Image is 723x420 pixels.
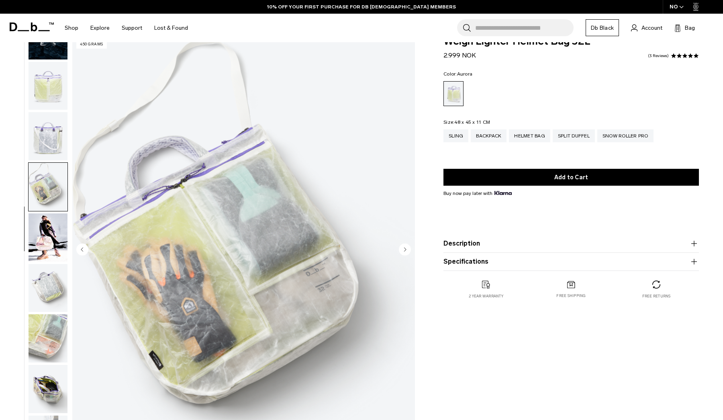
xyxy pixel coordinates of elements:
a: Db Black [586,19,619,36]
img: Weigh_Lighter_Helmet_Bag_32L_4.png [29,163,67,211]
a: Shop [65,14,78,42]
a: Lost & Found [154,14,188,42]
p: 2 year warranty [469,293,503,299]
img: Weigh_Lighter_Helmet_Bag_32L_3.png [29,112,67,160]
span: 48 x 45 x 11 CM [454,119,490,125]
a: Explore [90,14,110,42]
a: Account [631,23,662,33]
legend: Size: [443,120,490,125]
nav: Main Navigation [59,14,194,42]
span: 2.999 NOK [443,51,476,59]
img: Weigh_Lighter_Helmet_Bag_32L_7.png [29,365,67,413]
p: Free returns [642,293,671,299]
img: {"height" => 20, "alt" => "Klarna"} [494,191,512,195]
button: Weigh_Lighter_Helmet_Bag_32L_3.png [28,112,68,161]
img: Weigh_Lighter_Helmet_Bag_32L_5.png [29,264,67,312]
span: Account [641,24,662,32]
legend: Color: [443,72,472,76]
a: Backpack [471,129,507,142]
a: 3 reviews [648,54,669,58]
button: Weigh_Lighter_Helmet_Bag_32L_7.png [28,365,68,414]
button: Add to Cart [443,169,699,186]
button: Weigh_Lighter_Helmet_Bag_32L_6.png [28,314,68,363]
span: Aurora [457,71,473,77]
button: Weigh Lighter Helmet Bag 32L Aurora [28,213,68,262]
button: Weigh_Lighter_Helmet_Bag_32L_5.png [28,264,68,313]
img: Weigh Lighter Helmet Bag 32L Aurora [29,213,67,262]
a: Support [122,14,142,42]
img: Weigh_Lighter_Helmet_Bag_32L_6.png [29,314,67,363]
span: Buy now pay later with [443,190,512,197]
button: Specifications [443,257,699,266]
a: 10% OFF YOUR FIRST PURCHASE FOR DB [DEMOGRAPHIC_DATA] MEMBERS [267,3,456,10]
button: Next slide [399,243,411,257]
button: Description [443,239,699,248]
a: Helmet Bag [509,129,550,142]
button: Weigh_Lighter_Helmet_Bag_32L_2.png [28,61,68,111]
a: Snow Roller Pro [597,129,654,142]
p: 450 grams [76,40,107,49]
p: Free shipping [556,293,586,299]
button: Bag [674,23,695,33]
span: Bag [685,24,695,32]
a: Aurora [443,81,464,106]
span: Weigh Lighter Helmet Bag 32L [443,36,699,47]
a: Split Duffel [553,129,595,142]
button: Weigh_Lighter_Helmet_Bag_32L_4.png [28,162,68,211]
a: Sling [443,129,468,142]
img: Weigh_Lighter_Helmet_Bag_32L_2.png [29,62,67,110]
button: Previous slide [76,243,88,257]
